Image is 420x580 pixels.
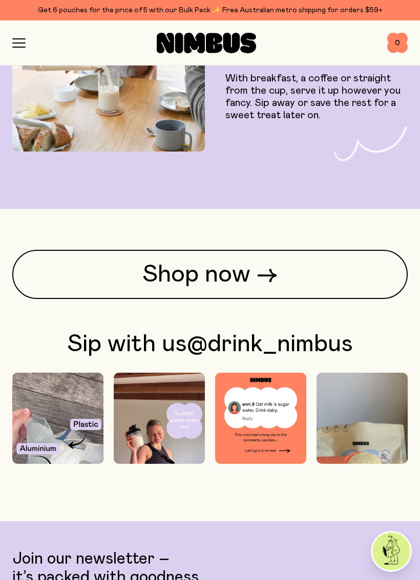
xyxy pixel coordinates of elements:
[12,250,408,299] a: Shop now →
[187,332,353,356] a: @drink_nimbus
[12,373,103,534] img: 559819220_18050845043644474_6321097746702627597_n.jpg
[225,72,408,121] p: With breakfast, a coffee or straight from the cup, serve it up however you fancy. Sip away or sav...
[12,4,408,16] div: Get 6 pouches for the price of 5 with our Bulk Pack ✨ Free Australian metro shipping for orders $59+
[317,373,408,534] img: 553348042_18049336670644474_9108754550876067654_n.jpg
[372,532,410,570] img: agent
[215,373,306,464] img: 556989189_18050089898644474_2627792863357848838_n.jpg
[12,7,205,152] img: Pouring Oat Milk into a glass cup at dining room table
[114,373,205,534] img: 559938584_18050844254644474_3314097072433280851_n.jpg
[387,33,408,53] button: 0
[67,332,353,356] h2: Sip with us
